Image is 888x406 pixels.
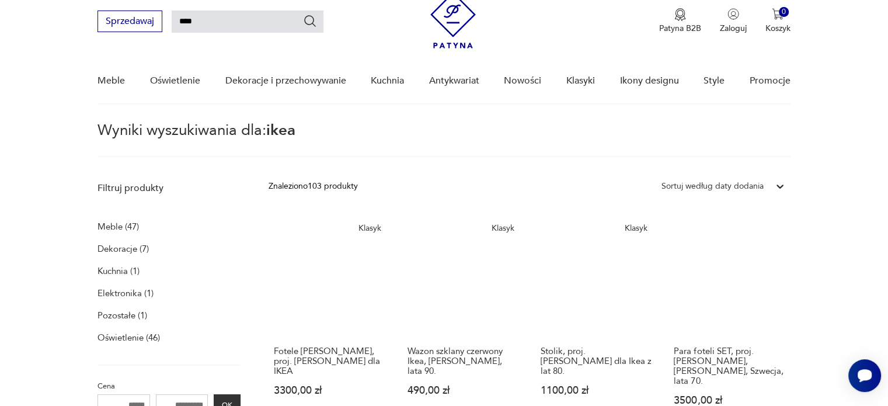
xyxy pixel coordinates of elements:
[408,386,518,395] p: 490,00 zł
[274,346,385,376] h3: Fotele [PERSON_NAME], proj. [PERSON_NAME] dla IKEA
[97,58,125,103] a: Meble
[659,23,701,34] p: Patyna B2B
[659,8,701,34] button: Patyna B2B
[97,263,140,279] a: Kuchnia (1)
[97,123,790,157] p: Wyniki wyszukiwania dla:
[674,346,785,386] h3: Para foteli SET, proj. [PERSON_NAME], [PERSON_NAME], Szwecja, lata 70.
[661,180,764,193] div: Sortuj według daty dodania
[97,329,160,346] a: Oświetlenie (46)
[779,7,789,17] div: 0
[97,285,154,301] a: Elektronika (1)
[408,346,518,376] h3: Wazon szklany czerwony Ikea, [PERSON_NAME], lata 90.
[266,120,295,141] span: ikea
[504,58,541,103] a: Nowości
[541,386,652,395] p: 1100,00 zł
[97,380,241,393] p: Cena
[765,23,791,34] p: Koszyk
[704,58,725,103] a: Style
[848,359,881,392] iframe: Smartsupp widget button
[97,18,162,26] a: Sprzedawaj
[566,58,595,103] a: Klasyki
[97,182,241,195] p: Filtruj produkty
[772,8,783,20] img: Ikona koszyka
[750,58,791,103] a: Promocje
[659,8,701,34] a: Ikona medaluPatyna B2B
[720,23,747,34] p: Zaloguj
[765,8,791,34] button: 0Koszyk
[274,386,385,395] p: 3300,00 zł
[541,346,652,376] h3: Stolik, proj. [PERSON_NAME] dla Ikea z lat 80.
[97,307,147,324] a: Pozostałe (1)
[303,14,317,28] button: Szukaj
[720,8,747,34] button: Zaloguj
[225,58,346,103] a: Dekoracje i przechowywanie
[150,58,200,103] a: Oświetlenie
[371,58,404,103] a: Kuchnia
[429,58,479,103] a: Antykwariat
[727,8,739,20] img: Ikonka użytkownika
[269,180,358,193] div: Znaleziono 103 produkty
[97,218,139,235] a: Meble (47)
[97,241,149,257] a: Dekoracje (7)
[674,395,785,405] p: 3500,00 zł
[97,11,162,32] button: Sprzedawaj
[674,8,686,21] img: Ikona medalu
[619,58,678,103] a: Ikony designu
